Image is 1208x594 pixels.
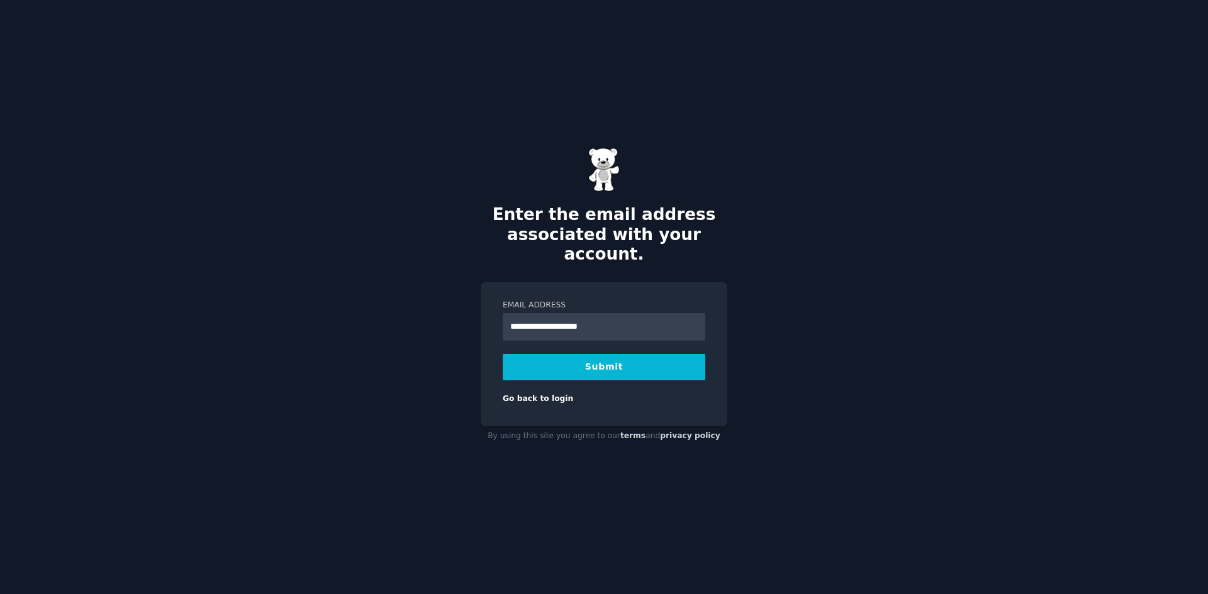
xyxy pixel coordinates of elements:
[503,300,705,311] label: Email Address
[503,394,573,403] a: Go back to login
[481,205,727,265] h2: Enter the email address associated with your account.
[503,354,705,380] button: Submit
[588,148,620,192] img: Gummy Bear
[620,431,646,440] a: terms
[481,426,727,446] div: By using this site you agree to our and
[660,431,720,440] a: privacy policy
